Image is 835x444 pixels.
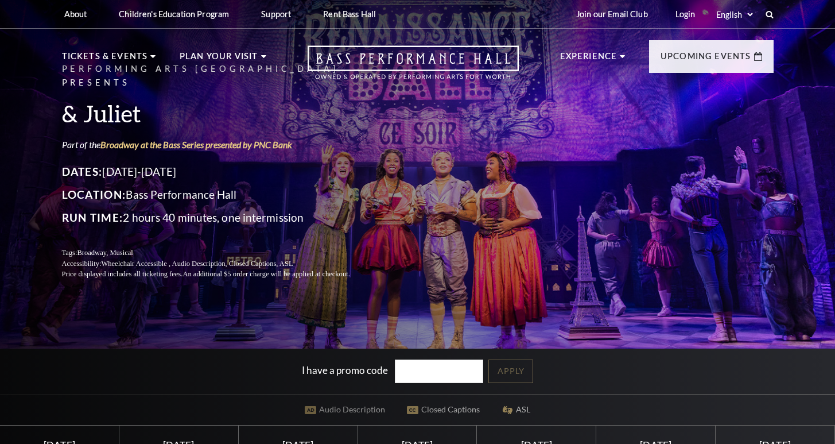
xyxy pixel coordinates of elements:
span: Wheelchair Accessible , Audio Description, Closed Captions, ASL [101,260,293,268]
p: Price displayed includes all ticketing fees. [62,269,378,280]
p: Plan Your Visit [180,49,258,70]
span: Run Time: [62,211,123,224]
p: Children's Education Program [119,9,229,19]
p: [DATE]-[DATE] [62,163,378,181]
label: I have a promo code [302,364,388,376]
span: Dates: [62,165,103,178]
p: Upcoming Events [661,49,751,70]
p: Part of the [62,138,378,151]
p: Accessibility: [62,258,378,269]
p: Rent Bass Hall [323,9,376,19]
h3: & Juliet [62,99,378,128]
span: An additional $5 order charge will be applied at checkout. [182,270,349,278]
span: Location: [62,188,126,201]
p: Support [261,9,291,19]
p: Experience [560,49,617,70]
p: About [64,9,87,19]
a: Broadway at the Bass Series presented by PNC Bank [100,139,292,150]
p: 2 hours 40 minutes, one intermission [62,209,378,227]
p: Tickets & Events [62,49,148,70]
span: Broadway, Musical [77,249,133,257]
p: Tags: [62,248,378,258]
p: Bass Performance Hall [62,186,378,204]
select: Select: [714,9,755,20]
